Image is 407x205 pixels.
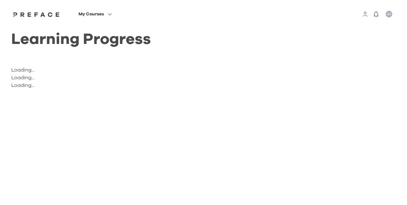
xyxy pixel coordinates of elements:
[77,10,114,18] button: My Courses
[11,81,261,89] p: Loading...
[11,74,261,81] p: Loading...
[79,10,104,18] span: My Courses
[12,12,61,17] img: Preface Logo
[11,66,261,74] p: Loading...
[11,36,261,43] h1: Learning Progress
